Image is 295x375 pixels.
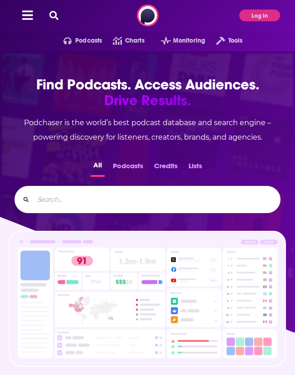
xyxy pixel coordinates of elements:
span: Podcasts [75,34,102,47]
a: Charts [102,34,144,48]
button: All [91,159,105,177]
button: Credits [151,159,180,177]
span: Charts [125,34,145,47]
button: open menu [53,34,102,48]
img: Podchaser - Follow, Share and Rate Podcasts [137,5,159,26]
div: Search... [15,186,280,213]
h1: Find Podcasts. Access Audiences. [15,77,280,108]
h2: Podchaser is the world’s best podcast database and search engine – powering discovery for listene... [15,116,280,145]
button: open menu [150,34,205,48]
button: Log In [239,10,280,21]
span: Drive Results. [15,93,280,108]
img: Podcast Insights Example [10,232,285,366]
button: Podcasts [110,159,146,177]
span: Monitoring [173,34,205,47]
input: Search... [34,192,273,207]
span: Tools [228,34,243,47]
button: Lists [186,159,205,177]
button: open menu [205,34,242,48]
